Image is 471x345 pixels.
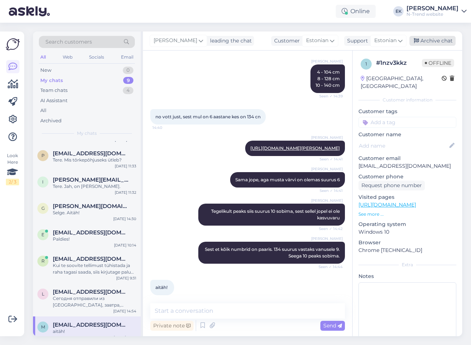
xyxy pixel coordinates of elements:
input: Add name [359,142,448,150]
span: Search customers [45,38,92,46]
div: N-Trend website [406,11,459,17]
div: aitäh! [53,328,136,335]
span: Tegelikult peaks siis suurus 10 sobima, sest sellel jopel ei ole kasvuvaru [211,208,341,220]
p: [EMAIL_ADDRESS][DOMAIN_NAME] [358,162,456,170]
span: Seen ✓ 14:42 [315,226,343,231]
span: gerda.mn@gmail.com [53,203,129,209]
span: Seen ✓ 14:41 [315,188,343,193]
div: AI Assistant [40,97,67,104]
span: elina.diezina@gmail.com [53,229,129,236]
span: Irina.avarmaa@gmail.com [53,177,129,183]
div: Email [119,52,135,62]
span: My chats [77,130,97,137]
span: Send [323,322,342,329]
span: 14:52 [152,296,180,301]
div: 9 [123,77,133,84]
a: [PERSON_NAME]N-Trend website [406,5,467,17]
div: Extra [358,261,456,268]
div: Tere. Jah, on [PERSON_NAME]. [53,183,136,190]
span: aitäh! [155,285,168,290]
a: [URL][DOMAIN_NAME] [358,201,416,208]
div: All [39,52,47,62]
span: 4 - 104 cm 8 - 128 cm 10 - 140 cm [316,69,340,88]
div: Look Here [6,152,19,185]
span: Estonian [306,37,328,45]
div: [DATE] 9:31 [116,275,136,281]
p: Customer email [358,155,456,162]
div: Customer [271,37,300,45]
div: Archived [40,117,62,125]
span: g [41,205,45,211]
span: [PERSON_NAME] [311,166,343,172]
div: Web [61,52,74,62]
p: Customer phone [358,173,456,181]
p: Customer tags [358,108,456,115]
p: Operating system [358,220,456,228]
div: Archive chat [409,36,456,46]
span: priivits.a@gmail.com [53,150,129,157]
span: [PERSON_NAME] [311,135,343,140]
span: Sest et kõik numbrid on paaris. 134 suurus vastaks vanusele 9. Seega 10 peaks sobima. [205,246,341,259]
p: See more ... [358,211,456,218]
span: [PERSON_NAME] [311,236,343,241]
div: Customer information [358,97,456,103]
p: Customer name [358,131,456,138]
div: 4 [123,87,133,94]
p: Visited pages [358,193,456,201]
a: [URL][DOMAIN_NAME][PERSON_NAME] [250,145,340,151]
div: New [40,67,51,74]
span: e [41,232,44,237]
div: Kui te soovite tellimust tühistada ja raha tagasi saada, siis kirjutage palun logistikaosakonda e... [53,262,136,275]
div: [DATE] 14:30 [113,216,136,222]
span: rugilina@gmail.com [53,256,129,262]
div: Private note [150,321,194,331]
div: Сегодня отправили из [GEOGRAPHIC_DATA], завтра, вероятно, в Юлемисте. [53,295,136,308]
div: Selge. Aitäh! [53,209,136,216]
span: Estonian [374,37,397,45]
div: 2 / 3 [6,179,19,185]
span: [PERSON_NAME] [154,37,197,45]
div: # 1nzv3kkz [376,59,422,67]
p: Chrome [TECHNICAL_ID] [358,246,456,254]
div: leading the chat [207,37,252,45]
p: Windows 10 [358,228,456,236]
span: metsataluhelin@gmail.com [53,322,129,328]
span: no vott just, sest mul on 6 aastane kes on 134 cn [155,114,261,119]
span: Sama jope, aga musta värvi on olemas suurus 6 [235,177,340,182]
span: ljudishka@mail.ru [53,289,129,295]
span: 1 [365,61,367,67]
div: My chats [40,77,63,84]
div: Socials [88,52,106,62]
span: Seen ✓ 14:44 [315,264,343,270]
span: Seen ✓ 14:39 [315,93,343,99]
span: [PERSON_NAME] [311,59,343,64]
div: Online [336,5,376,18]
div: [PERSON_NAME] [406,5,459,11]
div: Request phone number [358,181,425,190]
div: EK [393,6,404,16]
span: m [41,324,45,330]
div: [DATE] 14:54 [113,308,136,314]
div: Team chats [40,87,67,94]
div: 0 [123,67,133,74]
img: Askly Logo [6,37,20,51]
div: [DATE] 11:33 [115,163,136,169]
span: l [42,291,44,297]
span: I [42,179,44,185]
div: [DATE] 10:14 [114,242,136,248]
div: [GEOGRAPHIC_DATA], [GEOGRAPHIC_DATA] [361,75,442,90]
div: Paldies! [53,236,136,242]
div: Support [344,37,368,45]
span: Seen ✓ 14:41 [315,156,343,162]
div: All [40,107,47,114]
span: p [41,153,45,158]
input: Add a tag [358,117,456,128]
span: [PERSON_NAME] [311,198,343,203]
span: r [41,258,45,264]
span: Offline [422,59,454,67]
p: Browser [358,239,456,246]
div: [DATE] 11:32 [115,190,136,195]
p: Notes [358,272,456,280]
div: [DATE] 14:52 [114,335,136,340]
div: Tere. Mis tõrkepõhjuseks ütleb? [53,157,136,163]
